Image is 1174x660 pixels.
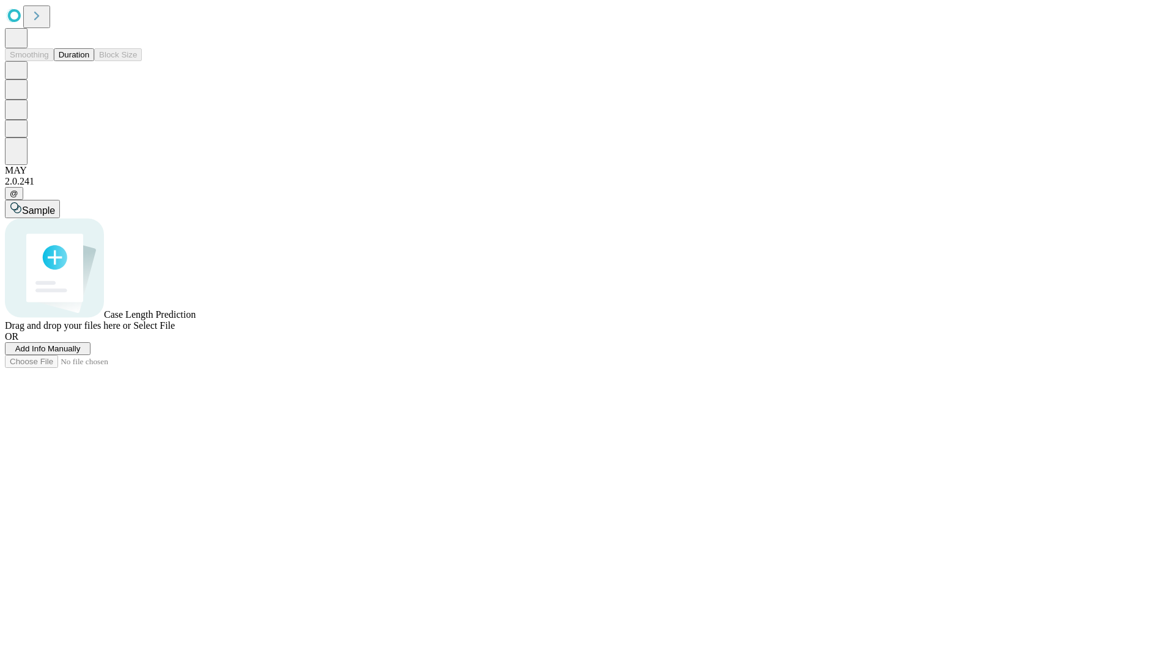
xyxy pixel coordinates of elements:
[133,320,175,331] span: Select File
[5,331,18,342] span: OR
[54,48,94,61] button: Duration
[5,187,23,200] button: @
[5,200,60,218] button: Sample
[22,205,55,216] span: Sample
[5,342,90,355] button: Add Info Manually
[5,320,131,331] span: Drag and drop your files here or
[5,176,1169,187] div: 2.0.241
[15,344,81,353] span: Add Info Manually
[104,309,196,320] span: Case Length Prediction
[5,48,54,61] button: Smoothing
[10,189,18,198] span: @
[94,48,142,61] button: Block Size
[5,165,1169,176] div: MAY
